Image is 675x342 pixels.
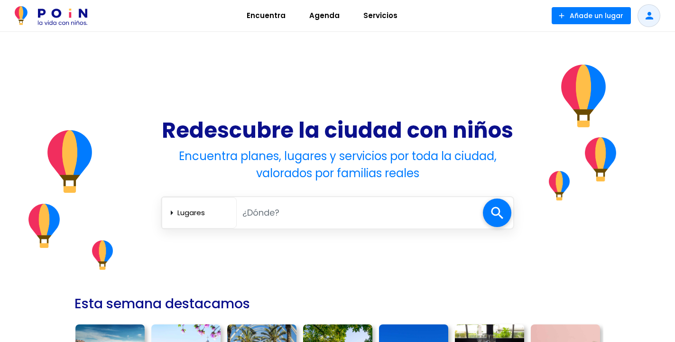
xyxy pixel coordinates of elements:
[177,205,232,220] select: arrow_right
[552,7,631,24] button: Añade un lugar
[297,4,351,27] a: Agenda
[351,4,409,27] a: Servicios
[74,292,250,316] h2: Esta semana destacamos
[161,148,514,182] h4: Encuentra planes, lugares y servicios por toda la ciudad, valorados por familias reales
[15,6,87,25] img: POiN
[242,8,290,23] span: Encuentra
[161,117,514,144] h1: Redescubre la ciudad con niños
[237,203,483,222] input: ¿Dónde?
[166,207,177,218] span: arrow_right
[235,4,297,27] a: Encuentra
[359,8,402,23] span: Servicios
[305,8,344,23] span: Agenda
